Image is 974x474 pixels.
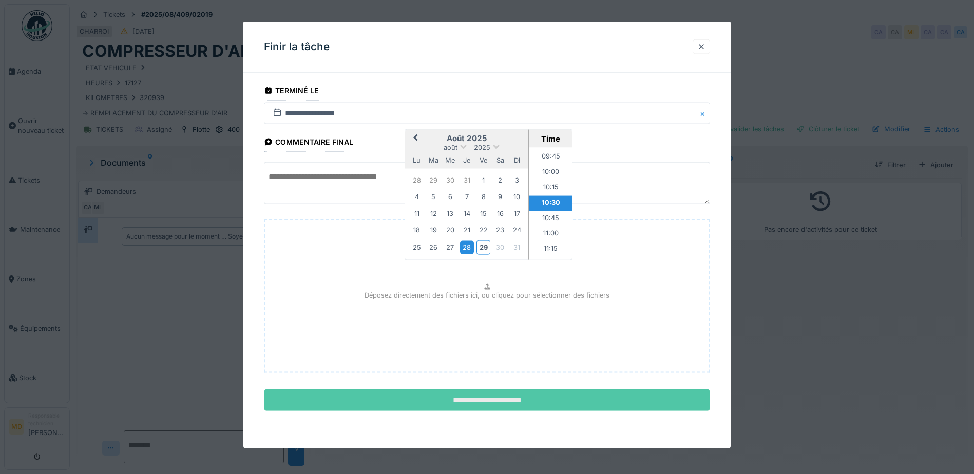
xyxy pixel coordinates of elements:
[510,223,524,237] div: Choose dimanche 24 août 2025
[493,173,507,187] div: Choose samedi 2 août 2025
[529,242,572,258] li: 11:15
[264,134,353,152] div: Commentaire final
[427,206,441,220] div: Choose mardi 12 août 2025
[510,240,524,254] div: Not available dimanche 31 août 2025
[264,83,319,101] div: Terminé le
[476,173,490,187] div: Choose vendredi 1 août 2025
[529,165,572,181] li: 10:00
[460,153,474,167] div: jeudi
[427,190,441,204] div: Choose mardi 5 août 2025
[427,173,441,187] div: Choose mardi 29 juillet 2025
[427,223,441,237] div: Choose mardi 19 août 2025
[443,190,457,204] div: Choose mercredi 6 août 2025
[410,240,424,254] div: Choose lundi 25 août 2025
[529,227,572,242] li: 11:00
[493,223,507,237] div: Choose samedi 23 août 2025
[460,173,474,187] div: Choose jeudi 31 juillet 2025
[410,173,424,187] div: Choose lundi 28 juillet 2025
[529,150,572,165] li: 09:45
[529,181,572,196] li: 10:15
[493,153,507,167] div: samedi
[409,172,525,256] div: Month août, 2025
[460,223,474,237] div: Choose jeudi 21 août 2025
[510,153,524,167] div: dimanche
[460,240,474,254] div: Choose jeudi 28 août 2025
[510,173,524,187] div: Choose dimanche 3 août 2025
[365,290,609,300] p: Déposez directement des fichiers ici, ou cliquez pour sélectionner des fichiers
[529,196,572,211] li: 10:30
[476,153,490,167] div: vendredi
[427,240,441,254] div: Choose mardi 26 août 2025
[529,211,572,227] li: 10:45
[476,223,490,237] div: Choose vendredi 22 août 2025
[443,240,457,254] div: Choose mercredi 27 août 2025
[460,190,474,204] div: Choose jeudi 7 août 2025
[510,190,524,204] div: Choose dimanche 10 août 2025
[443,206,457,220] div: Choose mercredi 13 août 2025
[410,206,424,220] div: Choose lundi 11 août 2025
[476,206,490,220] div: Choose vendredi 15 août 2025
[529,258,572,273] li: 11:30
[474,144,490,151] span: 2025
[476,190,490,204] div: Choose vendredi 8 août 2025
[410,223,424,237] div: Choose lundi 18 août 2025
[406,131,423,147] button: Previous Month
[405,134,528,143] h2: août 2025
[493,206,507,220] div: Choose samedi 16 août 2025
[443,223,457,237] div: Choose mercredi 20 août 2025
[493,190,507,204] div: Choose samedi 9 août 2025
[264,41,330,53] h3: Finir la tâche
[493,240,507,254] div: Not available samedi 30 août 2025
[510,206,524,220] div: Choose dimanche 17 août 2025
[531,134,569,144] div: Time
[410,190,424,204] div: Choose lundi 4 août 2025
[427,153,441,167] div: mardi
[410,153,424,167] div: lundi
[699,103,710,124] button: Close
[443,173,457,187] div: Choose mercredi 30 juillet 2025
[529,148,572,260] ul: Time
[443,153,457,167] div: mercredi
[444,144,457,151] span: août
[476,240,490,254] div: Choose vendredi 29 août 2025
[460,206,474,220] div: Choose jeudi 14 août 2025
